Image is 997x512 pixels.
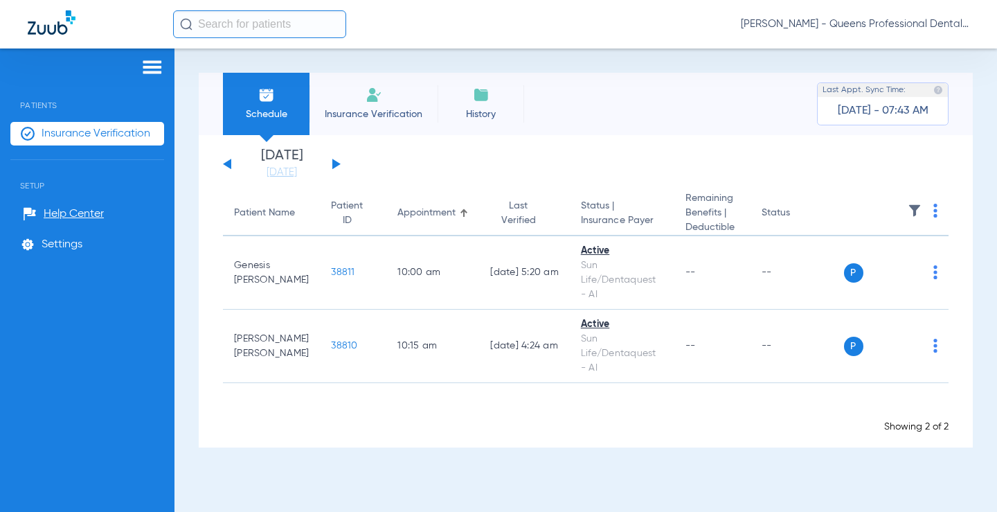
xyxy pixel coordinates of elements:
[234,206,295,220] div: Patient Name
[933,339,937,353] img: group-dot-blue.svg
[933,204,937,218] img: group-dot-blue.svg
[10,80,164,110] span: Patients
[240,166,323,179] a: [DATE]
[331,267,354,277] span: 38811
[570,191,674,236] th: Status |
[479,310,570,383] td: [DATE] 4:24 AM
[933,265,937,279] img: group-dot-blue.svg
[685,267,696,277] span: --
[751,236,844,310] td: --
[223,310,320,383] td: [PERSON_NAME] [PERSON_NAME]
[397,206,468,220] div: Appointment
[397,206,456,220] div: Appointment
[908,204,922,218] img: filter.svg
[173,10,346,38] input: Search for patients
[473,87,489,103] img: History
[581,332,663,376] div: Sun Life/Dentaquest - AI
[685,220,739,235] span: Deductible
[42,238,82,251] span: Settings
[44,207,104,221] span: Help Center
[42,127,150,141] span: Insurance Verification
[23,207,104,221] a: Help Center
[751,191,844,236] th: Status
[674,191,751,236] th: Remaining Benefits |
[448,107,514,121] span: History
[928,445,997,512] iframe: Chat Widget
[366,87,382,103] img: Manual Insurance Verification
[838,104,928,118] span: [DATE] - 07:43 AM
[581,258,663,302] div: Sun Life/Dentaquest - AI
[823,83,906,97] span: Last Appt. Sync Time:
[233,107,299,121] span: Schedule
[490,199,546,228] div: Last Verified
[685,341,696,351] span: --
[223,236,320,310] td: Genesis [PERSON_NAME]
[933,85,943,95] img: last sync help info
[479,236,570,310] td: [DATE] 5:20 AM
[386,310,479,383] td: 10:15 AM
[751,310,844,383] td: --
[490,199,559,228] div: Last Verified
[386,236,479,310] td: 10:00 AM
[581,244,663,258] div: Active
[844,337,863,356] span: P
[581,213,663,228] span: Insurance Payer
[581,317,663,332] div: Active
[320,107,427,121] span: Insurance Verification
[240,149,323,179] li: [DATE]
[180,18,192,30] img: Search Icon
[741,17,969,31] span: [PERSON_NAME] - Queens Professional Dental Care
[141,59,163,76] img: hamburger-icon
[10,160,164,191] span: Setup
[28,10,75,35] img: Zuub Logo
[331,199,363,228] div: Patient ID
[844,263,863,283] span: P
[331,199,375,228] div: Patient ID
[258,87,275,103] img: Schedule
[884,422,949,432] span: Showing 2 of 2
[331,341,357,351] span: 38810
[234,206,309,220] div: Patient Name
